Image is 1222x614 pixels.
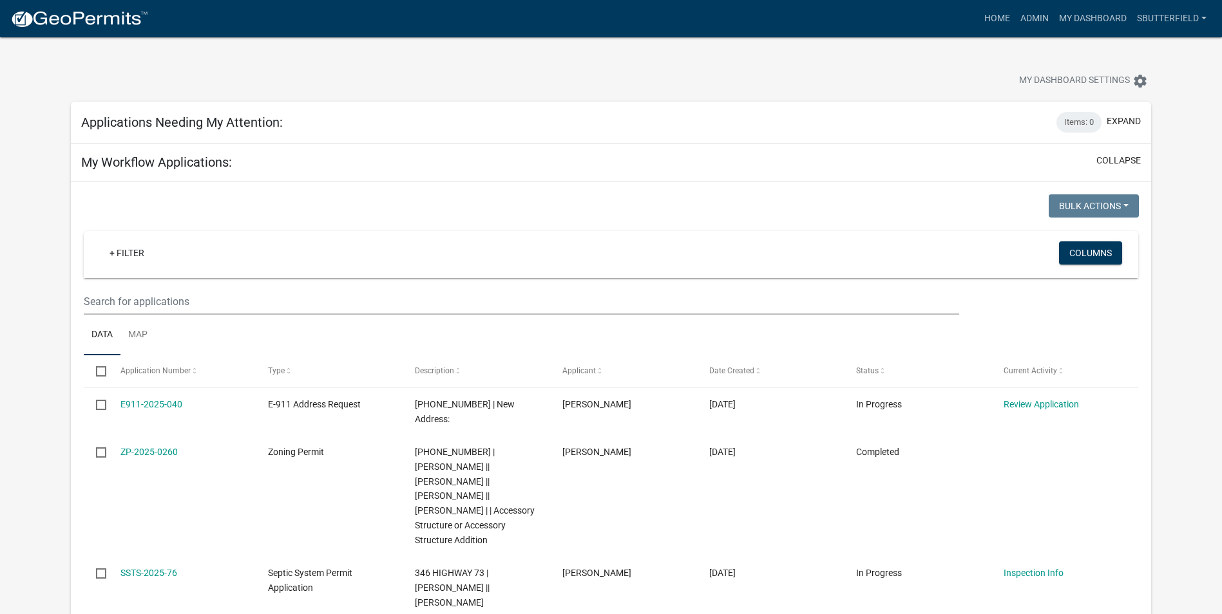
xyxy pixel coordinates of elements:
datatable-header-cell: Date Created [697,355,844,386]
span: Application Number [120,366,191,375]
button: Columns [1059,241,1122,265]
a: Admin [1015,6,1054,31]
button: My Dashboard Settingssettings [1009,68,1158,93]
a: ZP-2025-0260 [120,447,178,457]
span: Sheila Butterfield [562,447,631,457]
span: Current Activity [1004,366,1057,375]
i: settings [1132,73,1148,89]
span: Date Created [709,366,754,375]
span: 07/25/2025 [709,568,736,578]
input: Search for applications [84,288,959,315]
span: My Dashboard Settings [1019,73,1130,89]
datatable-header-cell: Select [84,355,108,386]
a: SSTS-2025-76 [120,568,177,578]
div: Items: 0 [1056,112,1102,133]
a: Sbutterfield [1132,6,1212,31]
span: Septic System Permit Application [268,568,352,593]
a: Review Application [1004,399,1079,409]
span: 51-056-3890 | SCHWICHTENBERG, LISA M || TUCHTENHAGEN, JEFFREY L || TUCHTENHAGEN, TERRY M || TUCHT... [415,447,535,545]
datatable-header-cell: Current Activity [991,355,1138,386]
span: In Progress [856,568,902,578]
a: Home [979,6,1015,31]
a: Inspection Info [1004,568,1064,578]
span: Sheila Butterfield [562,399,631,409]
span: 08/25/2025 [709,447,736,457]
span: E-911 Address Request [268,399,361,409]
h5: Applications Needing My Attention: [81,115,283,130]
span: Status [856,366,879,375]
span: Applicant [562,366,596,375]
span: Zoning Permit [268,447,324,457]
span: 346 HIGHWAY 73 | COLLIER, ALISHA M || SMITH, SELENA M [415,568,490,608]
a: My Dashboard [1054,6,1132,31]
button: expand [1107,115,1141,128]
a: Data [84,315,120,356]
datatable-header-cell: Description [403,355,549,386]
button: collapse [1096,154,1141,167]
span: Description [415,366,454,375]
span: Completed [856,447,899,457]
button: Bulk Actions [1049,194,1139,218]
span: 98-010-1300 | New Address: [415,399,515,424]
span: Type [268,366,285,375]
a: + Filter [99,241,155,265]
datatable-header-cell: Applicant [549,355,696,386]
datatable-header-cell: Status [844,355,991,386]
span: Sheila Butterfield [562,568,631,578]
datatable-header-cell: Application Number [108,355,255,386]
span: 08/27/2025 [709,399,736,409]
a: E911-2025-040 [120,399,182,409]
datatable-header-cell: Type [256,355,403,386]
a: Map [120,315,155,356]
span: In Progress [856,399,902,409]
h5: My Workflow Applications: [81,154,232,170]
